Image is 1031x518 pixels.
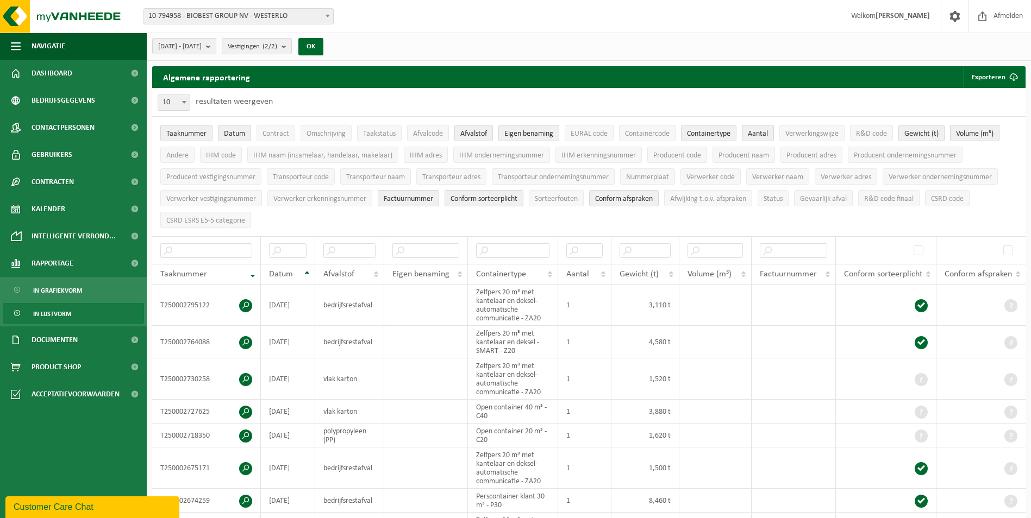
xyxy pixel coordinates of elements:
[688,270,732,279] span: Volume (m³)
[558,424,611,447] td: 1
[261,285,315,326] td: [DATE]
[315,400,385,424] td: vlak karton
[32,326,78,353] span: Documenten
[611,400,679,424] td: 3,880 t
[152,66,261,88] h2: Algemene rapportering
[158,95,190,110] span: 10
[664,190,752,206] button: Afwijking t.o.v. afsprakenAfwijking t.o.v. afspraken: Activate to sort
[307,130,346,138] span: Omschrijving
[32,223,116,250] span: Intelligente verbond...
[898,125,945,141] button: Gewicht (t)Gewicht (t): Activate to sort
[931,195,964,203] span: CSRD code
[32,141,72,168] span: Gebruikers
[158,94,190,111] span: 10
[160,190,262,206] button: Verwerker vestigingsnummerVerwerker vestigingsnummer: Activate to sort
[32,87,95,114] span: Bedrijfsgegevens
[323,270,354,279] span: Afvalstof
[32,381,120,408] span: Acceptatievoorwaarden
[404,147,448,163] button: IHM adresIHM adres: Activate to sort
[504,130,553,138] span: Eigen benaming
[468,285,558,326] td: Zelfpers 20 m³ met kantelaar en deksel-automatische communicatie - ZA20
[558,447,611,489] td: 1
[611,424,679,447] td: 1,620 t
[454,125,493,141] button: AfvalstofAfvalstof: Activate to sort
[883,168,998,185] button: Verwerker ondernemingsnummerVerwerker ondernemingsnummer: Activate to sort
[476,270,526,279] span: Containertype
[950,125,999,141] button: Volume (m³)Volume (m³): Activate to sort
[32,60,72,87] span: Dashboard
[956,130,993,138] span: Volume (m³)
[160,147,195,163] button: AndereAndere: Activate to sort
[261,489,315,513] td: [DATE]
[261,400,315,424] td: [DATE]
[253,151,392,160] span: IHM naam (inzamelaar, handelaar, makelaar)
[33,280,82,301] span: In grafiekvorm
[565,125,614,141] button: EURAL codeEURAL code: Activate to sort
[844,270,922,279] span: Conform sorteerplicht
[261,326,315,358] td: [DATE]
[742,125,774,141] button: AantalAantal: Activate to sort
[748,130,768,138] span: Aantal
[315,285,385,326] td: bedrijfsrestafval
[670,195,746,203] span: Afwijking t.o.v. afspraken
[315,358,385,400] td: vlak karton
[224,130,245,138] span: Datum
[384,195,433,203] span: Factuurnummer
[152,285,261,326] td: T250002795122
[315,326,385,358] td: bedrijfsrestafval
[611,358,679,400] td: 1,520 t
[876,12,930,20] strong: [PERSON_NAME]
[815,168,877,185] button: Verwerker adresVerwerker adres: Activate to sort
[854,151,957,160] span: Producent ondernemingsnummer
[166,173,255,181] span: Producent vestigingsnummer
[653,151,701,160] span: Producent code
[687,130,730,138] span: Containertype
[758,190,789,206] button: StatusStatus: Activate to sort
[468,358,558,400] td: Zelfpers 20 m³ met kantelaar en deksel-automatische communicatie - ZA20
[558,400,611,424] td: 1
[218,125,251,141] button: DatumDatum: Activate to sort
[468,400,558,424] td: Open container 40 m³ - C40
[392,270,449,279] span: Eigen benaming
[848,147,963,163] button: Producent ondernemingsnummerProducent ondernemingsnummer: Activate to sort
[267,168,335,185] button: Transporteur codeTransporteur code: Activate to sort
[558,358,611,400] td: 1
[363,130,396,138] span: Taakstatus
[626,173,669,181] span: Nummerplaat
[3,303,144,324] a: In lijstvorm
[619,125,676,141] button: ContainercodeContainercode: Activate to sort
[595,195,653,203] span: Conform afspraken
[625,130,670,138] span: Containercode
[228,39,277,55] span: Vestigingen
[611,326,679,358] td: 4,580 t
[413,130,443,138] span: Afvalcode
[261,447,315,489] td: [DATE]
[143,8,334,24] span: 10-794958 - BIOBEST GROUP NV - WESTERLO
[566,270,589,279] span: Aantal
[468,424,558,447] td: Open container 20 m³ - C20
[620,270,659,279] span: Gewicht (t)
[32,114,95,141] span: Contactpersonen
[315,447,385,489] td: bedrijfsrestafval
[340,168,411,185] button: Transporteur naamTransporteur naam: Activate to sort
[460,130,487,138] span: Afvalstof
[786,151,836,160] span: Producent adres
[794,190,853,206] button: Gevaarlijk afval : Activate to sort
[152,447,261,489] td: T250002675171
[611,447,679,489] td: 1,500 t
[558,285,611,326] td: 1
[378,190,439,206] button: FactuurnummerFactuurnummer: Activate to sort
[764,195,783,203] span: Status
[222,38,292,54] button: Vestigingen(2/2)
[468,447,558,489] td: Zelfpers 20 m³ met kantelaar en deksel-automatische communicatie - ZA20
[200,147,242,163] button: IHM codeIHM code: Activate to sort
[263,130,289,138] span: Contract
[166,130,207,138] span: Taaknummer
[558,326,611,358] td: 1
[166,217,245,225] span: CSRD ESRS E5-5 categorie
[152,358,261,400] td: T250002730258
[904,130,939,138] span: Gewicht (t)
[160,125,213,141] button: TaaknummerTaaknummer: Activate to remove sorting
[267,190,372,206] button: Verwerker erkenningsnummerVerwerker erkenningsnummer: Activate to sort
